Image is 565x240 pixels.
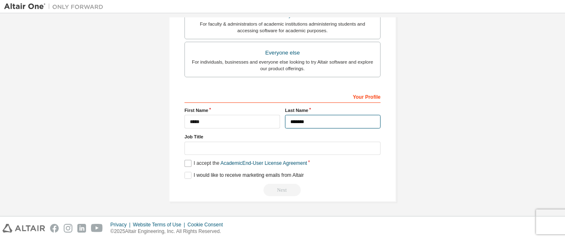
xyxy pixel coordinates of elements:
img: facebook.svg [50,224,59,233]
label: First Name [184,107,280,114]
label: Last Name [285,107,381,114]
div: Read and acccept EULA to continue [184,184,381,196]
label: I would like to receive marketing emails from Altair [184,172,304,179]
div: Your Profile [184,90,381,103]
div: For faculty & administrators of academic institutions administering students and accessing softwa... [190,21,375,34]
div: Everyone else [190,47,375,59]
img: instagram.svg [64,224,72,233]
div: For individuals, businesses and everyone else looking to try Altair software and explore our prod... [190,59,375,72]
img: altair_logo.svg [2,224,45,233]
div: Website Terms of Use [133,221,187,228]
p: © 2025 Altair Engineering, Inc. All Rights Reserved. [110,228,228,235]
img: Altair One [4,2,108,11]
label: Job Title [184,133,381,140]
label: I accept the [184,160,307,167]
a: Academic End-User License Agreement [220,160,307,166]
div: Privacy [110,221,133,228]
img: youtube.svg [91,224,103,233]
img: linkedin.svg [77,224,86,233]
div: Cookie Consent [187,221,227,228]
